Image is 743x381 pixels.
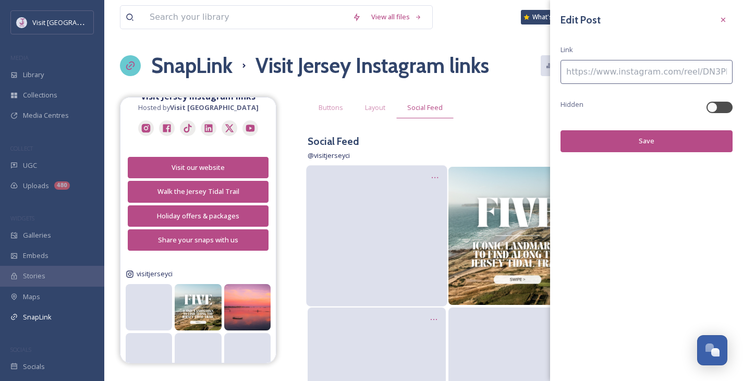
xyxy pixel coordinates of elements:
span: UGC [23,161,37,170]
span: Socials [23,362,45,372]
span: Library [23,70,44,80]
span: @ visitjerseyci [308,151,350,160]
button: Visit our website [128,157,269,178]
span: Buttons [319,103,343,113]
div: 480 [54,181,70,190]
img: Events-Jersey-Logo.png [17,17,27,28]
span: SnapLink [23,312,52,322]
button: Save [561,130,733,152]
div: Visit our website [133,163,263,173]
div: Holiday offers & packages [133,211,263,221]
span: Collections [23,90,57,100]
span: Hosted by [138,103,259,113]
div: Share your snaps with us [133,235,263,245]
span: WIDGETS [10,214,34,222]
span: visitjerseyci [137,269,173,279]
a: Analytics [541,55,596,76]
div: Walk the Jersey Tidal Trail [133,187,263,196]
a: View all files [366,7,427,27]
button: Holiday offers & packages [128,205,269,227]
a: SnapLink [151,50,233,81]
span: Media Centres [23,110,69,120]
span: Social Feed [407,103,443,113]
span: Stories [23,271,45,281]
h1: Visit Jersey Instagram links [255,50,489,81]
span: Embeds [23,251,48,261]
button: Open Chat [697,335,727,365]
h3: Edit Post [561,13,601,28]
span: COLLECT [10,144,33,152]
span: Link [561,45,573,55]
input: https://www.instagram.com/reel/DN3PBHYUFJN/ [561,60,733,84]
strong: Visit [GEOGRAPHIC_DATA] [170,103,259,112]
img: 538155104_18517315786056563_2025128201620447616_n.jpg [224,284,271,330]
button: Walk the Jersey Tidal Trail [128,181,269,202]
img: 537392434_18517499572056563_4081194143200597206_n.jpg [175,284,221,330]
h3: Social Feed [308,134,359,149]
input: Search your library [144,6,347,29]
button: Analytics [541,55,591,76]
span: Uploads [23,181,49,191]
span: Hidden [561,100,583,109]
span: Layout [365,103,385,113]
span: Visit [GEOGRAPHIC_DATA] [32,17,113,27]
button: Share your snaps with us [128,229,269,251]
span: Maps [23,292,40,302]
span: MEDIA [10,54,29,62]
img: 537392434_18517499572056563_4081194143200597206_n.jpg [448,167,587,305]
a: What's New [521,10,573,24]
span: SOCIALS [10,346,31,353]
span: Galleries [23,230,51,240]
